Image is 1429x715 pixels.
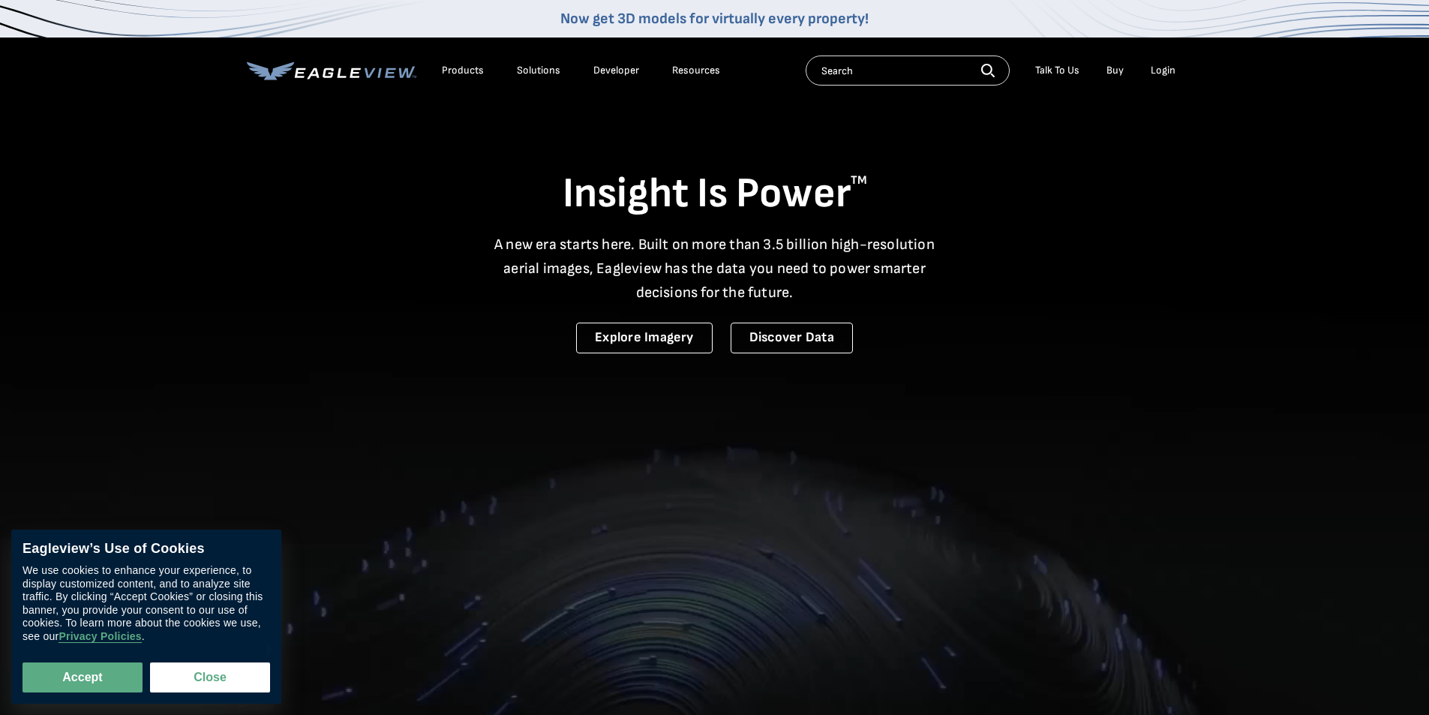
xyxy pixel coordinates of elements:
[59,631,141,644] a: Privacy Policies
[560,10,869,28] a: Now get 3D models for virtually every property!
[593,64,639,77] a: Developer
[485,233,944,305] p: A new era starts here. Built on more than 3.5 billion high-resolution aerial images, Eagleview ha...
[23,541,270,557] div: Eagleview’s Use of Cookies
[1106,64,1124,77] a: Buy
[672,64,720,77] div: Resources
[806,56,1010,86] input: Search
[442,64,484,77] div: Products
[731,323,853,353] a: Discover Data
[23,565,270,644] div: We use cookies to enhance your experience, to display customized content, and to analyze site tra...
[23,662,143,692] button: Accept
[150,662,270,692] button: Close
[1151,64,1175,77] div: Login
[576,323,713,353] a: Explore Imagery
[851,173,867,188] sup: TM
[247,168,1183,221] h1: Insight Is Power
[517,64,560,77] div: Solutions
[1035,64,1079,77] div: Talk To Us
